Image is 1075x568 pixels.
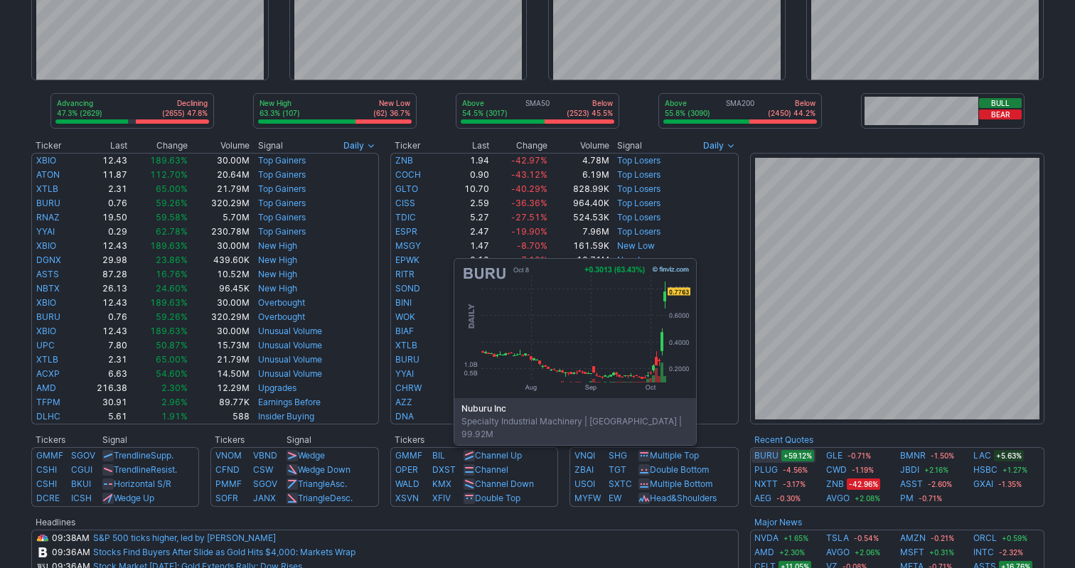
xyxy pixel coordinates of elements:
p: Above [665,98,710,108]
span: +2.08% [852,493,882,504]
a: VNOM [215,450,242,461]
a: Top Gainers [258,226,306,237]
p: Declining [162,98,208,108]
td: 6.63 [78,367,128,381]
span: 16.76% [156,269,188,279]
a: Top Gainers [258,212,306,223]
th: Last [440,139,490,153]
td: 26.13 [78,282,128,296]
td: 2.31 [440,338,490,353]
a: WOK [395,311,415,322]
td: 11.87 [78,168,128,182]
td: 0.76 [440,353,490,367]
span: 24.60% [156,283,188,294]
a: Major News [754,517,802,527]
span: -7.18% [517,254,547,265]
td: 2.59 [440,196,490,210]
span: 2.30% [161,382,188,393]
a: WALD [395,478,419,489]
a: Multiple Top [650,450,699,461]
td: 964.40K [548,196,610,210]
td: 10.70 [440,182,490,196]
td: 21.79M [188,182,250,196]
a: DNA [395,411,414,422]
td: 524.53K [548,210,610,225]
td: 12.43 [78,296,128,310]
span: -1.50% [929,450,956,461]
a: Horizontal S/R [114,478,171,489]
td: 1.94 [440,153,490,168]
th: Tickers [210,433,285,447]
a: MSGY [395,240,421,251]
p: Below [567,98,613,108]
span: -0.71% [916,493,944,504]
th: Tickers [390,433,463,447]
span: 65.00% [156,354,188,365]
a: HSBC [973,463,998,477]
a: CISS [395,198,415,208]
td: 0.76 [78,310,128,324]
p: 54.5% (3017) [462,108,508,118]
a: TrendlineResist. [114,464,177,475]
div: SMA200 [663,98,817,119]
a: KMX [432,478,451,489]
a: BURU [754,449,779,463]
span: 50.87% [156,340,188,350]
a: XTLB [395,340,417,350]
a: ASST [900,477,923,491]
td: 0.90 [440,168,490,182]
a: AVGO [826,545,850,559]
a: BIL [432,450,445,461]
a: Top Gainers [258,198,306,208]
a: Unusual Volume [258,326,322,336]
a: AMD [754,545,774,559]
td: 15.73M [188,338,250,353]
td: 3.29 [440,324,490,338]
td: 2.31 [78,182,128,196]
td: 1.20 [440,296,490,310]
td: 0.29 [440,367,490,381]
a: AMD [36,382,56,393]
p: (2655) 47.8% [162,108,208,118]
a: XBIO [36,240,56,251]
a: VNQI [574,450,595,461]
span: -36.36% [511,198,547,208]
td: 96.45K [188,282,250,296]
a: GMMF [36,450,63,461]
p: (2450) 44.2% [768,108,815,118]
a: EPWK [395,254,419,265]
th: Change [490,139,548,153]
a: BIAF [395,326,414,336]
span: -40.29% [511,183,547,194]
a: USOI [574,478,595,489]
a: AEG [754,491,771,505]
a: GXAI [973,477,993,491]
p: New High [260,98,300,108]
a: BURU [36,198,60,208]
button: Signals interval [340,139,379,153]
a: CFND [215,464,240,475]
span: 1.91% [161,411,188,422]
a: BINI [395,297,412,308]
td: 104.92 [440,395,490,409]
a: ZBAI [574,464,594,475]
div: Specialty Industrial Machinery | [GEOGRAPHIC_DATA] | 99.92M [454,398,696,445]
a: Channel Down [475,478,534,489]
a: OPER [395,464,418,475]
td: 29.98 [78,253,128,267]
td: 161.59K [548,239,610,253]
a: AZZ [395,397,412,407]
p: 63.3% (107) [260,108,300,118]
td: 320.29M [188,310,250,324]
a: BMNR [900,449,926,463]
td: 216.38 [78,381,128,395]
span: 59.26% [156,198,188,208]
td: 30.00M [188,239,250,253]
td: 828.99K [548,182,610,196]
td: 10.52M [188,267,250,282]
a: Top Gainers [258,155,306,166]
td: 12.43 [78,239,128,253]
th: Change [128,139,188,153]
span: 112.70% [150,169,188,180]
a: MSFT [900,545,924,559]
